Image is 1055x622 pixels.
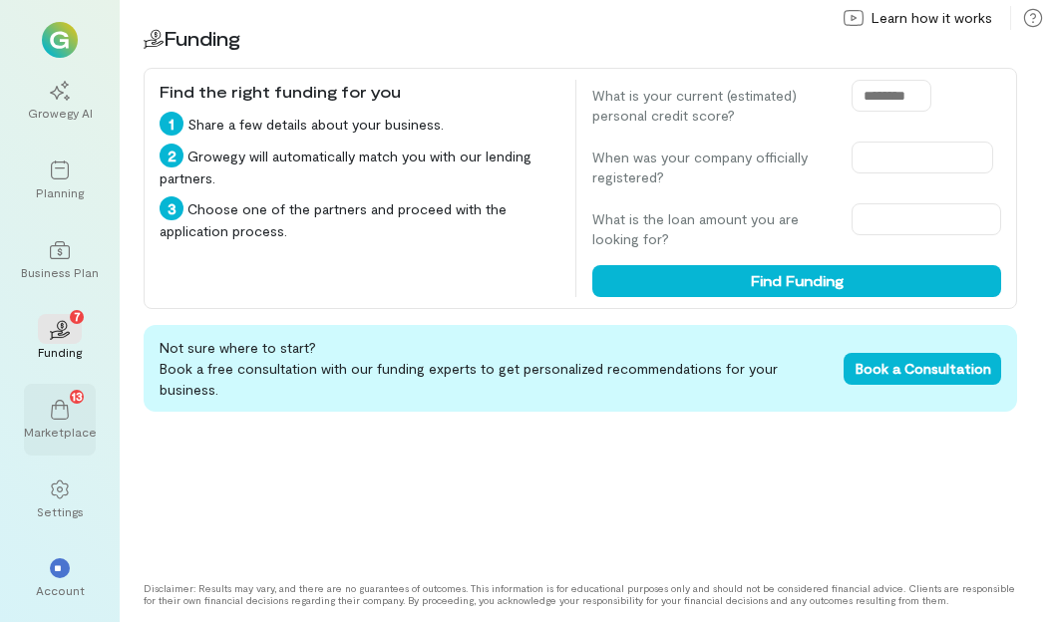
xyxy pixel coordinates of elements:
div: 2 [160,144,183,167]
div: Growegy will automatically match you with our lending partners. [160,144,559,188]
div: Planning [36,184,84,200]
a: Growegy AI [24,65,96,137]
span: 13 [72,387,83,405]
button: Find Funding [592,265,1001,297]
a: Planning [24,145,96,216]
span: Book a Consultation [856,360,991,377]
div: Not sure where to start? Book a free consultation with our funding experts to get personalized re... [144,325,1017,412]
span: 7 [74,307,81,325]
div: Share a few details about your business. [160,112,559,136]
div: Choose one of the partners and proceed with the application process. [160,196,559,241]
div: 3 [160,196,183,220]
label: When was your company officially registered? [592,148,832,187]
label: What is the loan amount you are looking for? [592,209,832,249]
div: Find the right funding for you [160,80,559,104]
button: Book a Consultation [844,353,1001,385]
span: Learn how it works [872,8,992,28]
div: Settings [37,503,84,519]
a: Marketplace [24,384,96,456]
label: What is your current (estimated) personal credit score? [592,86,832,126]
div: Disclaimer: Results may vary, and there are no guarantees of outcomes. This information is for ed... [144,582,1017,606]
div: Funding [38,344,82,360]
div: Marketplace [24,424,97,440]
a: Business Plan [24,224,96,296]
div: Business Plan [21,264,99,280]
div: 1 [160,112,183,136]
a: Settings [24,464,96,535]
span: Funding [164,26,240,50]
div: Account [36,582,85,598]
a: Funding [24,304,96,376]
div: Growegy AI [28,105,93,121]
